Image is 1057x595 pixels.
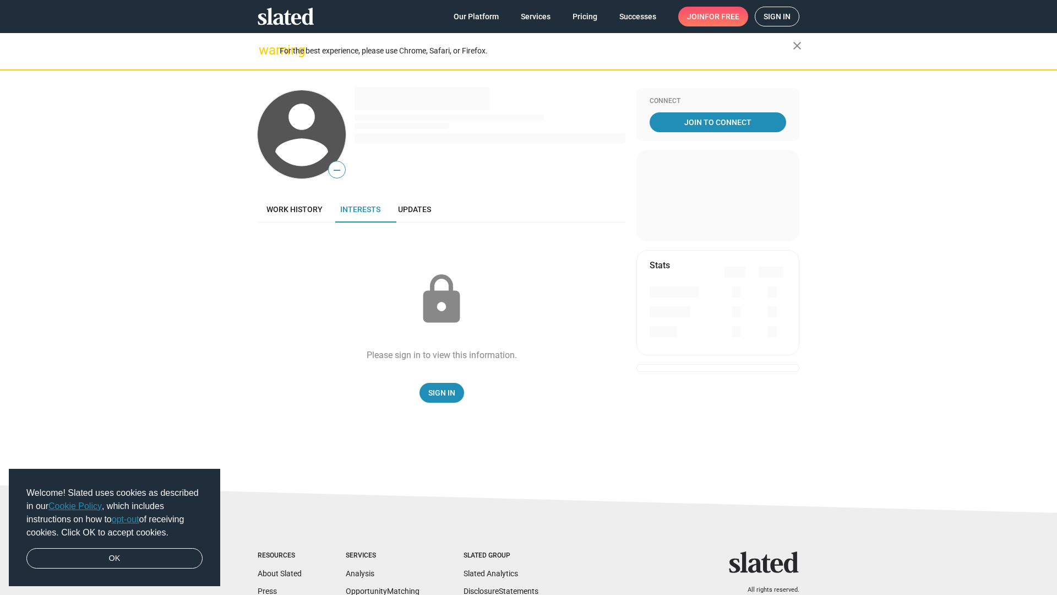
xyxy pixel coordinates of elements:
a: About Slated [258,569,302,578]
div: Slated Group [464,551,538,560]
div: Services [346,551,419,560]
a: Analysis [346,569,374,578]
mat-icon: close [791,39,804,52]
span: Updates [398,205,431,214]
mat-icon: warning [259,44,272,57]
mat-icon: lock [414,272,469,327]
span: — [329,163,345,177]
span: Welcome! Slated uses cookies as described in our , which includes instructions on how to of recei... [26,486,203,539]
a: Pricing [564,7,606,26]
span: Interests [340,205,380,214]
span: Sign in [764,7,791,26]
span: Pricing [573,7,597,26]
a: dismiss cookie message [26,548,203,569]
div: Connect [650,97,786,106]
a: Slated Analytics [464,569,518,578]
a: Successes [611,7,665,26]
mat-card-title: Stats [650,259,670,271]
a: Cookie Policy [48,501,102,511]
a: Updates [389,196,440,223]
a: Join To Connect [650,112,786,132]
a: Work history [258,196,331,223]
span: Successes [619,7,656,26]
span: Join To Connect [652,112,784,132]
a: Our Platform [445,7,508,26]
div: cookieconsent [9,469,220,587]
a: Interests [331,196,389,223]
a: Sign in [755,7,799,26]
span: Work history [266,205,323,214]
div: Please sign in to view this information. [367,349,517,361]
span: Services [521,7,551,26]
span: for free [705,7,739,26]
span: Sign In [428,383,455,403]
a: Sign In [419,383,464,403]
div: Resources [258,551,302,560]
div: For the best experience, please use Chrome, Safari, or Firefox. [280,44,793,58]
span: Join [687,7,739,26]
a: Services [512,7,559,26]
a: opt-out [112,515,139,524]
span: Our Platform [454,7,499,26]
a: Joinfor free [678,7,748,26]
